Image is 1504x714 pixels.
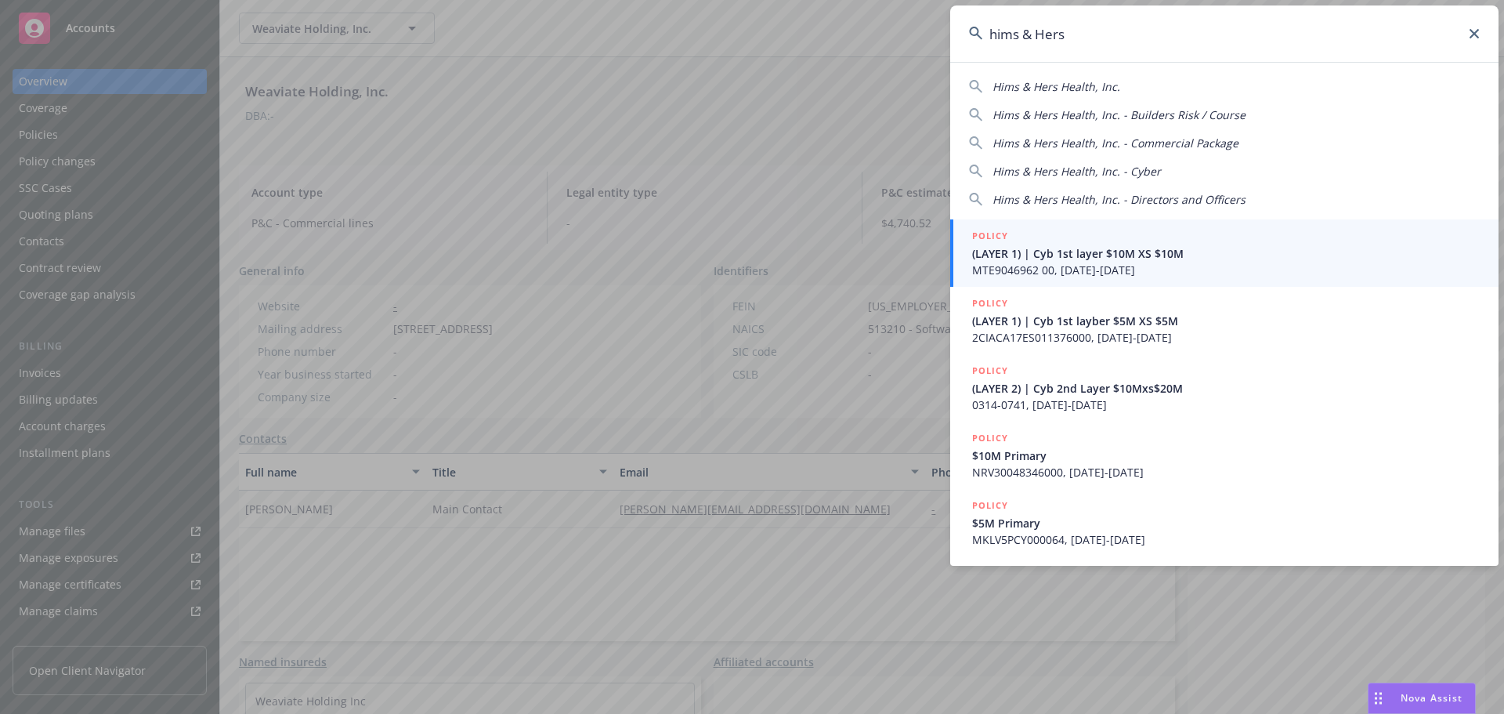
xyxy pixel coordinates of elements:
[1368,683,1476,714] button: Nova Assist
[992,192,1245,207] span: Hims & Hers Health, Inc. - Directors and Officers
[950,422,1499,489] a: POLICY$10M PrimaryNRV30048346000, [DATE]-[DATE]
[950,354,1499,422] a: POLICY(LAYER 2) | Cyb 2nd Layer $10Mxs$20M0314-0741, [DATE]-[DATE]
[992,79,1120,94] span: Hims & Hers Health, Inc.
[972,531,1480,548] span: MKLV5PCY000064, [DATE]-[DATE]
[950,287,1499,354] a: POLICY(LAYER 1) | Cyb 1st layber $5M XS $5M2CIACA17ES011376000, [DATE]-[DATE]
[950,219,1499,287] a: POLICY(LAYER 1) | Cyb 1st layer $10M XS $10MMTE9046962 00, [DATE]-[DATE]
[972,262,1480,278] span: MTE9046962 00, [DATE]-[DATE]
[992,107,1245,122] span: Hims & Hers Health, Inc. - Builders Risk / Course
[992,164,1161,179] span: Hims & Hers Health, Inc. - Cyber
[972,245,1480,262] span: (LAYER 1) | Cyb 1st layer $10M XS $10M
[972,295,1008,311] h5: POLICY
[972,329,1480,346] span: 2CIACA17ES011376000, [DATE]-[DATE]
[972,228,1008,244] h5: POLICY
[972,498,1008,513] h5: POLICY
[992,136,1238,150] span: Hims & Hers Health, Inc. - Commercial Package
[1401,691,1462,705] span: Nova Assist
[972,380,1480,397] span: (LAYER 2) | Cyb 2nd Layer $10Mxs$20M
[972,363,1008,379] h5: POLICY
[950,489,1499,556] a: POLICY$5M PrimaryMKLV5PCY000064, [DATE]-[DATE]
[950,5,1499,62] input: Search...
[972,313,1480,329] span: (LAYER 1) | Cyb 1st layber $5M XS $5M
[972,464,1480,480] span: NRV30048346000, [DATE]-[DATE]
[972,515,1480,531] span: $5M Primary
[972,430,1008,446] h5: POLICY
[972,397,1480,413] span: 0314-0741, [DATE]-[DATE]
[972,448,1480,464] span: $10M Primary
[1368,683,1388,713] div: Drag to move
